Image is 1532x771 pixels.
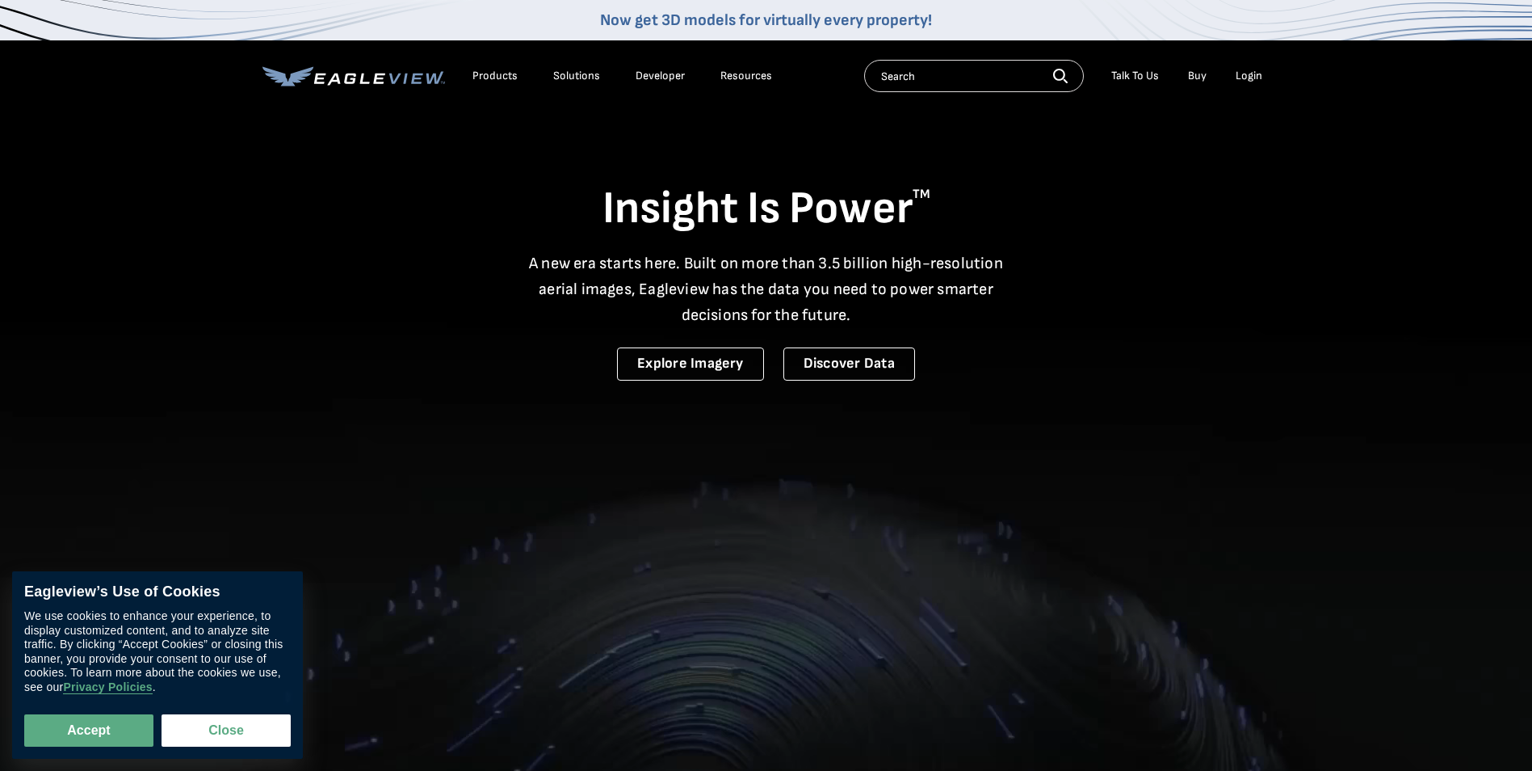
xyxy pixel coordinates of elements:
button: Accept [24,714,153,747]
div: Eagleview’s Use of Cookies [24,584,291,601]
div: Products [472,69,518,83]
div: Login [1236,69,1262,83]
div: Resources [720,69,772,83]
input: Search [864,60,1084,92]
p: A new era starts here. Built on more than 3.5 billion high-resolution aerial images, Eagleview ha... [519,251,1014,328]
h1: Insight Is Power [262,181,1270,238]
div: Solutions [553,69,600,83]
div: Talk To Us [1111,69,1159,83]
sup: TM [913,187,930,202]
div: We use cookies to enhance your experience, to display customized content, and to analyze site tra... [24,609,291,694]
a: Explore Imagery [617,348,764,381]
a: Now get 3D models for virtually every property! [600,11,932,30]
a: Developer [636,69,685,83]
a: Discover Data [783,348,915,381]
button: Close [162,714,291,747]
a: Privacy Policies [63,680,152,694]
a: Buy [1188,69,1207,83]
